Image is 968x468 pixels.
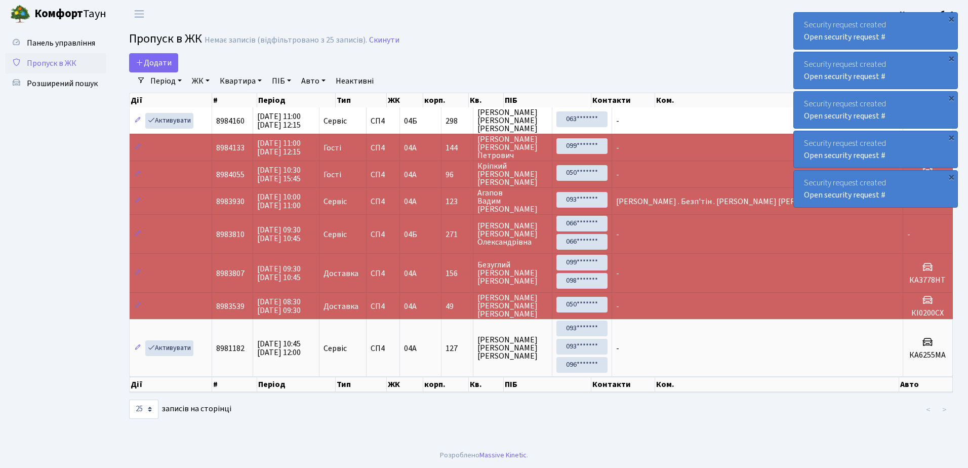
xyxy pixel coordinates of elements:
[146,72,186,90] a: Період
[446,302,469,310] span: 49
[257,338,301,358] span: [DATE] 10:45 [DATE] 12:00
[477,261,548,285] span: Безуглий [PERSON_NAME] [PERSON_NAME]
[324,269,358,278] span: Доставка
[130,377,212,392] th: Дії
[136,57,172,68] span: Додати
[324,171,341,179] span: Гості
[469,93,504,107] th: Кв.
[257,296,301,316] span: [DATE] 08:30 [DATE] 09:30
[946,14,956,24] div: ×
[404,196,417,207] span: 04А
[477,189,548,213] span: Агапов Вадим [PERSON_NAME]
[257,111,301,131] span: [DATE] 11:00 [DATE] 12:15
[423,377,469,392] th: корп.
[907,229,910,240] span: -
[404,142,417,153] span: 04А
[616,301,619,312] span: -
[616,196,899,207] span: [PERSON_NAME] . Безп'тін . [PERSON_NAME] [PERSON_NAME] Черноіваненк…
[469,377,504,392] th: Кв.
[371,230,395,239] span: СП4
[900,8,956,20] a: Консьєрж б. 4.
[216,229,245,240] span: 8983810
[257,263,301,283] span: [DATE] 09:30 [DATE] 10:45
[324,198,347,206] span: Сервіс
[404,268,417,279] span: 04А
[5,33,106,53] a: Панель управління
[479,450,527,460] a: Massive Kinetic
[804,150,885,161] a: Open security request #
[794,13,957,49] div: Security request created
[794,131,957,168] div: Security request created
[145,340,193,356] a: Активувати
[477,135,548,160] span: [PERSON_NAME] [PERSON_NAME] Петрович
[440,450,528,461] div: Розроблено .
[371,171,395,179] span: СП4
[145,113,193,129] a: Активувати
[804,31,885,43] a: Open security request #
[216,343,245,354] span: 8981182
[257,93,336,107] th: Період
[387,377,423,392] th: ЖК
[188,72,214,90] a: ЖК
[655,93,899,107] th: Ком.
[804,110,885,122] a: Open security request #
[794,92,957,128] div: Security request created
[907,308,948,318] h5: КІ0200СХ
[446,144,469,152] span: 144
[591,377,655,392] th: Контакти
[423,93,469,107] th: корп.
[216,196,245,207] span: 8983930
[477,336,548,360] span: [PERSON_NAME] [PERSON_NAME] [PERSON_NAME]
[404,229,417,240] span: 04Б
[446,269,469,278] span: 156
[27,58,76,69] span: Пропуск в ЖК
[27,37,95,49] span: Панель управління
[591,93,655,107] th: Контакти
[129,30,202,48] span: Пропуск в ЖК
[336,377,386,392] th: Тип
[477,108,548,133] span: [PERSON_NAME] [PERSON_NAME] [PERSON_NAME]
[477,222,548,246] span: [PERSON_NAME] [PERSON_NAME] Олександрівна
[446,171,469,179] span: 96
[324,344,347,353] span: Сервіс
[130,93,212,107] th: Дії
[268,72,295,90] a: ПІБ
[371,144,395,152] span: СП4
[946,172,956,182] div: ×
[369,35,399,45] a: Скинути
[804,189,885,201] a: Open security request #
[324,230,347,239] span: Сервіс
[616,142,619,153] span: -
[794,52,957,89] div: Security request created
[907,276,948,285] h5: КА3778НТ
[504,377,592,392] th: ПІБ
[387,93,423,107] th: ЖК
[946,132,956,142] div: ×
[129,400,231,419] label: записів на сторінці
[324,302,358,310] span: Доставка
[257,377,336,392] th: Період
[616,343,619,354] span: -
[477,294,548,318] span: [PERSON_NAME] [PERSON_NAME] [PERSON_NAME]
[216,142,245,153] span: 8984133
[404,301,417,312] span: 04А
[257,191,301,211] span: [DATE] 10:00 [DATE] 11:00
[257,165,301,184] span: [DATE] 10:30 [DATE] 15:45
[899,377,953,392] th: Авто
[216,169,245,180] span: 8984055
[371,198,395,206] span: СП4
[5,73,106,94] a: Розширений пошук
[257,138,301,158] span: [DATE] 11:00 [DATE] 12:15
[212,93,257,107] th: #
[324,117,347,125] span: Сервіс
[332,72,378,90] a: Неактивні
[205,35,367,45] div: Немає записів (відфільтровано з 25 записів).
[616,268,619,279] span: -
[616,229,619,240] span: -
[216,301,245,312] span: 8983539
[616,169,619,180] span: -
[794,171,957,207] div: Security request created
[946,93,956,103] div: ×
[212,377,257,392] th: #
[946,53,956,63] div: ×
